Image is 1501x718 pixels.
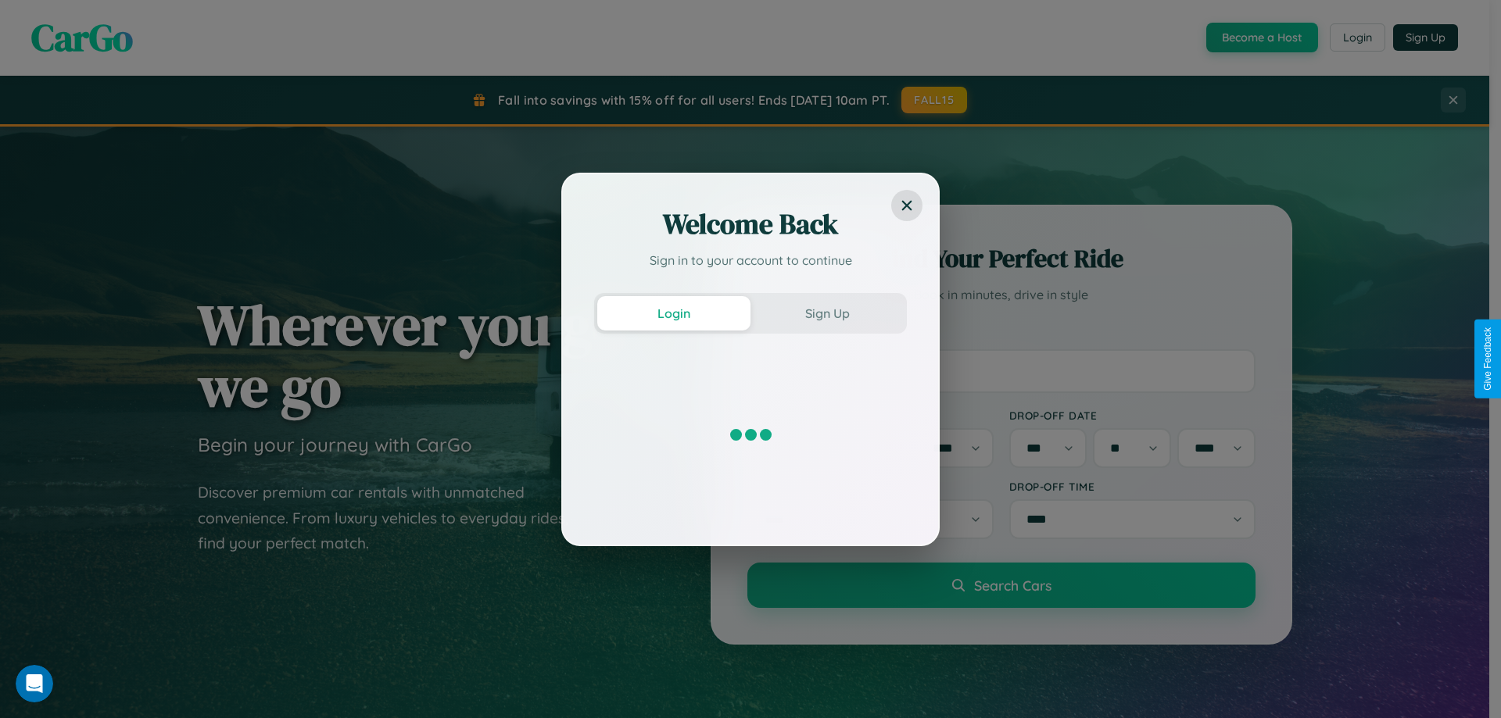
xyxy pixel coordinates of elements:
div: Give Feedback [1482,327,1493,391]
h2: Welcome Back [594,205,907,243]
p: Sign in to your account to continue [594,251,907,270]
button: Sign Up [750,296,904,330]
button: Login [597,296,750,330]
iframe: Intercom live chat [16,665,53,702]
